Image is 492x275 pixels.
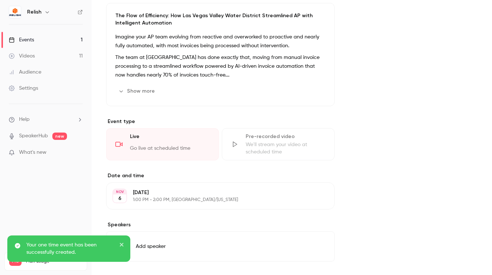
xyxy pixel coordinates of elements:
button: Show more [115,85,159,97]
h6: Relish [27,8,41,16]
div: Live [130,133,210,144]
img: Relish [9,6,21,18]
div: Pre-recorded videoWe'll stream your video at scheduled time [222,128,335,160]
div: Settings [9,85,38,92]
p: Your one time event has been successfully created. [26,241,114,256]
div: NOV [113,189,126,194]
div: Events [9,36,34,44]
div: Videos [9,52,35,60]
li: help-dropdown-opener [9,116,83,123]
button: close [119,241,124,250]
label: Speakers [106,221,335,228]
span: Add speaker [136,243,166,250]
button: Add speaker [106,231,335,261]
p: Event type [106,118,335,125]
div: Go live at scheduled time [130,145,210,156]
div: Pre-recorded video [246,133,325,140]
div: LiveGo live at scheduled time [106,128,219,160]
span: What's new [19,149,46,156]
span: new [52,133,67,140]
p: 1:00 PM - 2:00 PM, [GEOGRAPHIC_DATA]/[US_STATE] [133,197,296,203]
label: Date and time [106,172,335,179]
p: The team at [GEOGRAPHIC_DATA] has done exactly that, moving from manual invoice processing to a s... [115,53,325,79]
p: The Flow of Efficiency: How Las Vegas Valley Water District Streamlined AP with Intelligent Autom... [115,12,325,27]
p: [DATE] [133,189,296,196]
p: 6 [118,195,122,202]
div: Audience [9,68,41,76]
div: We'll stream your video at scheduled time [246,141,325,156]
iframe: Noticeable Trigger [74,149,83,156]
span: Help [19,116,30,123]
a: SpeakerHub [19,132,48,140]
p: Imagine your AP team evolving from reactive and overworked to proactive and nearly fully automate... [115,33,325,50]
